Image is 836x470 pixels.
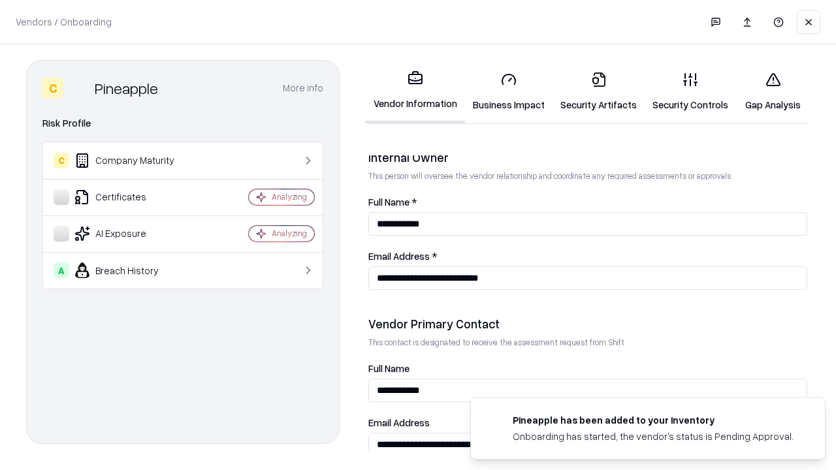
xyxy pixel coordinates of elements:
label: Email Address * [368,251,807,261]
label: Email Address [368,418,807,428]
div: Certificates [54,189,210,205]
div: Onboarding has started, the vendor's status is Pending Approval. [513,430,794,443]
button: More info [283,76,323,100]
p: Vendors / Onboarding [16,15,112,29]
div: C [54,153,69,168]
a: Gap Analysis [736,61,810,122]
div: Internal Owner [368,149,807,165]
a: Security Artifacts [553,61,645,122]
img: Pineapple [69,78,89,99]
a: Vendor Information [366,60,465,123]
div: Company Maturity [54,153,210,168]
div: Analyzing [272,228,307,239]
div: Vendor Primary Contact [368,316,807,332]
p: This person will oversee the vendor relationship and coordinate any required assessments or appro... [368,170,807,181]
div: C [42,78,63,99]
a: Security Controls [645,61,736,122]
div: Breach History [54,262,210,278]
img: pineappleenergy.com [487,413,502,429]
div: A [54,262,69,278]
div: Analyzing [272,191,307,202]
div: Pineapple has been added to your inventory [513,413,794,427]
a: Business Impact [465,61,553,122]
div: Pineapple [95,78,158,99]
p: This contact is designated to receive the assessment request from Shift [368,337,807,348]
div: AI Exposure [54,226,210,242]
label: Full Name * [368,197,807,207]
label: Full Name [368,364,807,373]
div: Risk Profile [42,116,323,131]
